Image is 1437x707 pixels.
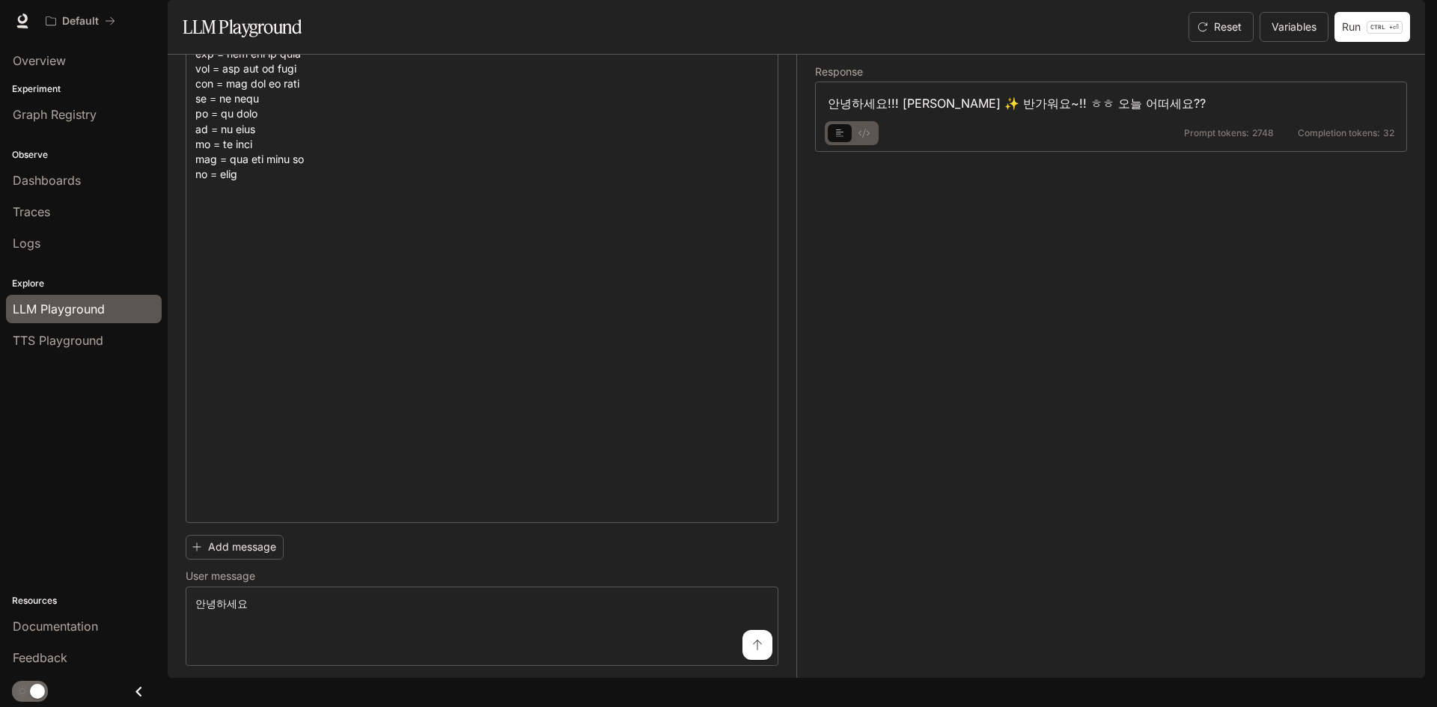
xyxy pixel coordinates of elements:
[1383,129,1394,138] span: 32
[39,6,122,36] button: All workspaces
[815,67,1407,77] h5: Response
[186,571,255,581] p: User message
[828,94,1394,112] div: 안녕하세요!!! [PERSON_NAME] ✨ 반가워요~!! ㅎㅎ 오늘 어떠세요??
[1334,12,1410,42] button: RunCTRL +⏎
[1260,12,1328,42] button: Variables
[1252,129,1274,138] span: 2748
[1184,129,1249,138] span: Prompt tokens:
[1298,129,1380,138] span: Completion tokens:
[1370,22,1393,31] p: CTRL +
[828,121,876,145] div: basic tabs example
[1367,21,1403,34] p: ⏎
[183,12,302,42] h1: LLM Playground
[186,535,284,560] button: Add message
[62,15,99,28] p: Default
[1189,12,1254,42] button: Reset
